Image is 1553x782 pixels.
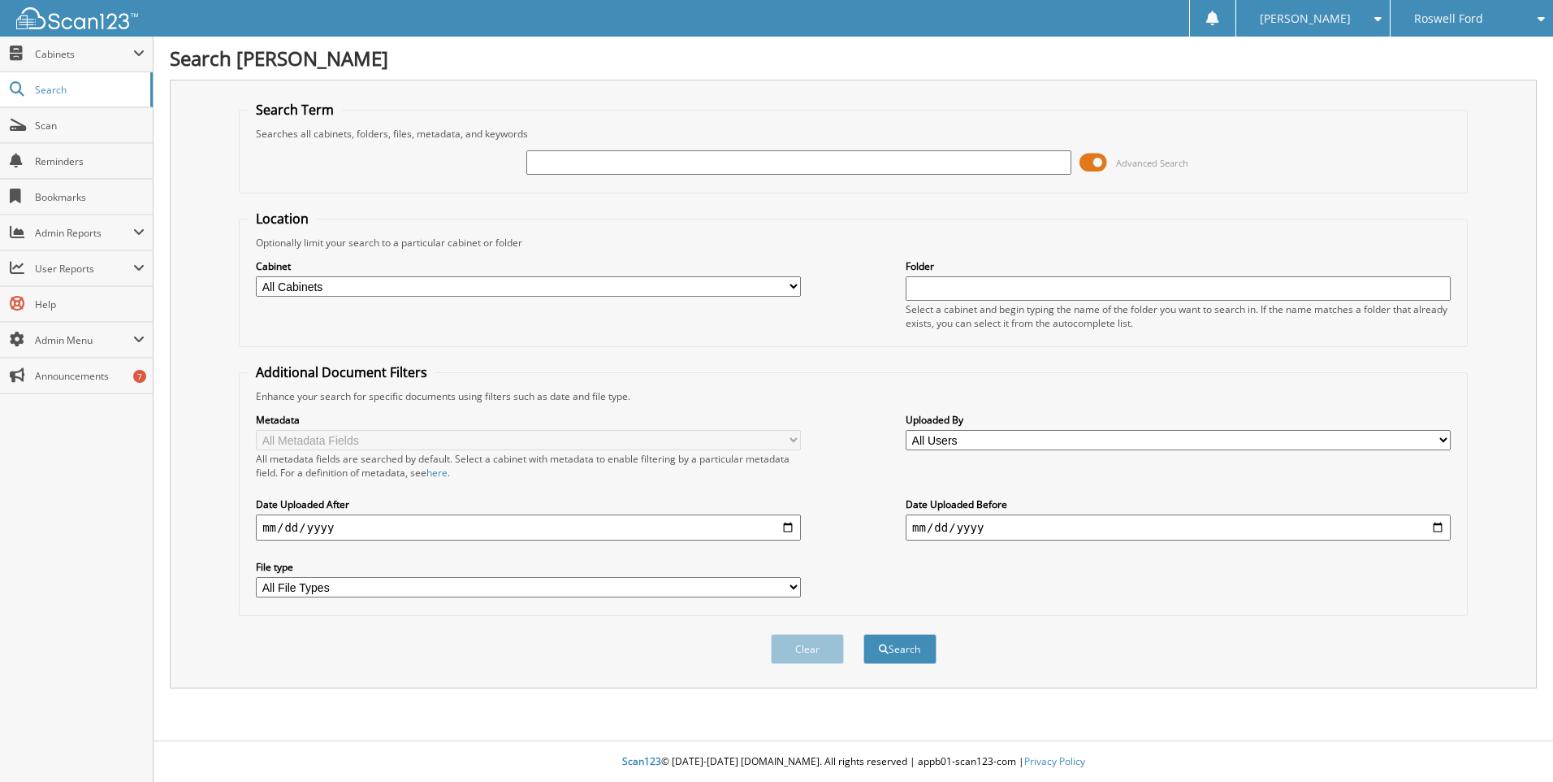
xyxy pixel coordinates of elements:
a: Privacy Policy [1024,754,1085,768]
div: Enhance your search for specific documents using filters such as date and file type. [248,389,1459,403]
span: User Reports [35,262,133,276]
label: File type [256,560,801,574]
a: here [426,466,448,480]
span: Search [35,83,142,97]
div: Searches all cabinets, folders, files, metadata, and keywords [248,127,1459,141]
div: © [DATE]-[DATE] [DOMAIN_NAME]. All rights reserved | appb01-scan123-com | [154,742,1553,782]
label: Date Uploaded Before [906,497,1451,511]
img: scan123-logo-white.svg [16,7,138,29]
label: Uploaded By [906,413,1451,427]
div: All metadata fields are searched by default. Select a cabinet with metadata to enable filtering b... [256,452,801,480]
span: Help [35,298,145,311]
span: [PERSON_NAME] [1260,14,1351,24]
div: Select a cabinet and begin typing the name of the folder you want to search in. If the name match... [906,302,1451,330]
span: Advanced Search [1116,157,1188,169]
span: Admin Reports [35,226,133,240]
legend: Location [248,210,317,228]
button: Search [863,634,937,664]
div: 7 [133,370,146,383]
input: end [906,515,1451,541]
span: Reminders [35,154,145,168]
div: Optionally limit your search to a particular cabinet or folder [248,236,1459,250]
span: Scan123 [622,754,661,768]
legend: Additional Document Filters [248,363,435,381]
label: Metadata [256,413,801,427]
span: Roswell Ford [1414,14,1483,24]
input: start [256,515,801,541]
span: Admin Menu [35,333,133,347]
legend: Search Term [248,101,342,119]
label: Date Uploaded After [256,497,801,511]
span: Announcements [35,369,145,383]
label: Cabinet [256,259,801,273]
span: Scan [35,119,145,133]
span: Bookmarks [35,190,145,204]
h1: Search [PERSON_NAME] [170,45,1537,72]
span: Cabinets [35,47,133,61]
button: Clear [771,634,844,664]
label: Folder [906,259,1451,273]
